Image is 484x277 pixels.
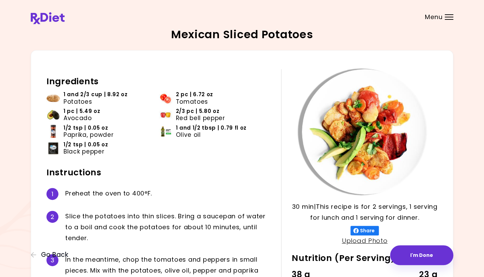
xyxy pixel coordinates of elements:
[176,125,247,131] span: 1 and 1/2 tbsp | 0.79 fl oz
[176,115,225,121] span: Red bell pepper
[46,76,271,87] h2: Ingredients
[65,211,271,244] div: S l i c e t h e p o t a t o e s i n t o t h i n s l i c e s . B r i n g a s a u c e p a n o f w a...
[64,91,128,98] span: 1 and 2/3 cup | 8.92 oz
[292,201,438,223] p: 30 min | This recipe is for 2 servings, 1 serving for lunch and 1 serving for dinner.
[342,236,388,245] a: Upload Photo
[46,167,271,178] h2: Instructions
[46,188,58,200] div: 1
[390,245,453,265] button: I'm Done
[350,226,379,235] button: Share
[64,125,108,131] span: 1/2 tsp | 0.05 oz
[176,108,220,115] span: 2/3 pc | 5.80 oz
[31,251,72,259] button: Go Back
[41,251,68,259] span: Go Back
[425,14,442,20] span: Menu
[64,98,92,105] span: Potatoes
[64,115,92,121] span: Avocado
[64,131,113,138] span: Paprika, powder
[65,188,271,200] div: P r e h e a t t h e o v e n t o 4 0 0 ° F .
[292,253,438,264] h2: Nutrition (Per Serving)
[31,12,65,24] img: RxDiet
[176,131,201,138] span: Olive oil
[176,98,208,105] span: Tomatoes
[64,148,104,155] span: Black pepper
[46,211,58,223] div: 2
[359,228,376,233] span: Share
[46,254,58,266] div: 3
[64,141,108,148] span: 1/2 tsp | 0.05 oz
[171,29,313,40] h2: Mexican Sliced Potatoes
[64,108,100,115] span: 1 pc | 5.49 oz
[176,91,213,98] span: 2 pc | 6.72 oz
